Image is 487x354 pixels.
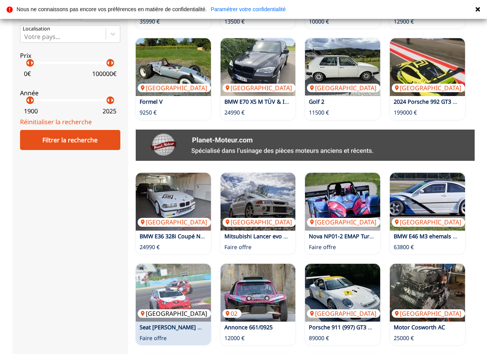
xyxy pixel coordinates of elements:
[211,7,286,12] a: Paramétrer votre confidentialité
[20,130,120,150] div: Filtrer la recherche
[221,38,296,96] a: BMW E70 X5 M TÜV & Inspektion Neu TOP 693 PS[GEOGRAPHIC_DATA]
[136,264,211,322] a: Seat Leon supercopa mk2[GEOGRAPHIC_DATA]
[309,324,453,331] a: Porsche 911 (997) GT3 Cup – Rennsport mit Wagenpass
[140,18,160,25] p: 35990 €
[221,173,296,231] a: Mitsubishi Lancer evo 6 GSR LHD[GEOGRAPHIC_DATA]
[394,109,417,116] p: 199000 €
[140,334,167,342] p: Faire offre
[92,69,116,78] p: 100000 €
[108,58,117,67] p: arrow_right
[140,324,209,331] a: Seat [PERSON_NAME] mk2
[309,109,329,116] p: 11500 €
[20,118,92,126] a: Réinitialiser la recherche
[136,173,211,231] a: BMW E36 328i Coupé Neuaufbau DMSB Wagenpass OMP Zelle[GEOGRAPHIC_DATA]
[305,173,380,231] img: Nova NP01-2 EMAP Turbo 1750
[309,98,324,105] a: Golf 2
[394,324,445,331] a: Motor Cosworth AC
[136,38,211,96] a: Formel V[GEOGRAPHIC_DATA]
[140,233,303,240] a: BMW E36 328i Coupé Neuaufbau DMSB Wagenpass OMP Zelle
[221,264,296,322] img: Annonce 661/0925
[24,69,31,78] p: 0 €
[390,173,465,231] a: BMW E46 M3 ehemals CSL Cup[GEOGRAPHIC_DATA]
[221,38,296,96] img: BMW E70 X5 M TÜV & Inspektion Neu TOP 693 PS
[307,84,380,92] p: [GEOGRAPHIC_DATA]
[392,218,465,226] p: [GEOGRAPHIC_DATA]
[23,25,50,32] p: Localisation
[392,309,465,318] p: [GEOGRAPHIC_DATA]
[222,309,241,318] p: 02
[309,334,329,342] p: 89000 €
[394,334,414,342] p: 25000 €
[20,51,120,60] p: Prix
[221,264,296,322] a: Annonce 661/092502
[224,324,273,331] a: Annonce 661/0925
[390,173,465,231] img: BMW E46 M3 ehemals CSL Cup
[390,38,465,96] img: 2024 Porsche 992 GT3 CUP mit ABS und TC - Ust
[305,264,380,322] a: Porsche 911 (997) GT3 Cup – Rennsport mit Wagenpass[GEOGRAPHIC_DATA]
[224,18,244,25] p: 13500 €
[24,58,33,67] p: arrow_left
[305,38,380,96] a: Golf 2[GEOGRAPHIC_DATA]
[309,18,329,25] p: 10000 €
[103,107,116,115] p: 2025
[221,173,296,231] img: Mitsubishi Lancer evo 6 GSR LHD
[224,334,244,342] p: 12000 €
[24,96,33,105] p: arrow_left
[307,309,380,318] p: [GEOGRAPHIC_DATA]
[140,243,160,251] p: 24990 €
[394,233,474,240] a: BMW E46 M3 ehemals CSL Cup
[394,18,414,25] p: 12900 €
[104,58,113,67] p: arrow_left
[307,218,380,226] p: [GEOGRAPHIC_DATA]
[140,109,157,116] p: 9250 €
[390,38,465,96] a: 2024 Porsche 992 GT3 CUP mit ABS und TC - Ust[GEOGRAPHIC_DATA]
[390,264,465,322] img: Motor Cosworth AC
[392,84,465,92] p: [GEOGRAPHIC_DATA]
[17,7,207,12] p: Nous ne connaissons pas encore vos préférences en matière de confidentialité.
[224,98,354,105] a: BMW E70 X5 M TÜV & Inspektion Neu TOP 693 PS
[224,243,251,251] p: Faire offre
[136,38,211,96] img: Formel V
[305,38,380,96] img: Golf 2
[138,309,211,318] p: [GEOGRAPHIC_DATA]
[136,264,211,322] img: Seat Leon supercopa mk2
[390,264,465,322] a: Motor Cosworth AC[GEOGRAPHIC_DATA]
[224,233,312,240] a: Mitsubishi Lancer evo 6 GSR LHD
[104,96,113,105] p: arrow_left
[20,89,120,97] p: Année
[138,84,211,92] p: [GEOGRAPHIC_DATA]
[305,264,380,322] img: Porsche 911 (997) GT3 Cup – Rennsport mit Wagenpass
[222,84,296,92] p: [GEOGRAPHIC_DATA]
[305,173,380,231] a: Nova NP01-2 EMAP Turbo 1750[GEOGRAPHIC_DATA]
[27,96,37,105] p: arrow_right
[309,233,390,240] a: Nova NP01-2 EMAP Turbo 1750
[140,98,163,105] a: Formel V
[309,243,336,251] p: Faire offre
[394,243,414,251] p: 63800 €
[222,218,296,226] p: [GEOGRAPHIC_DATA]
[24,107,38,115] p: 1900
[108,96,117,105] p: arrow_right
[136,173,211,231] img: BMW E36 328i Coupé Neuaufbau DMSB Wagenpass OMP Zelle
[24,33,26,40] input: Votre pays...
[138,218,211,226] p: [GEOGRAPHIC_DATA]
[224,109,244,116] p: 24990 €
[27,58,37,67] p: arrow_right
